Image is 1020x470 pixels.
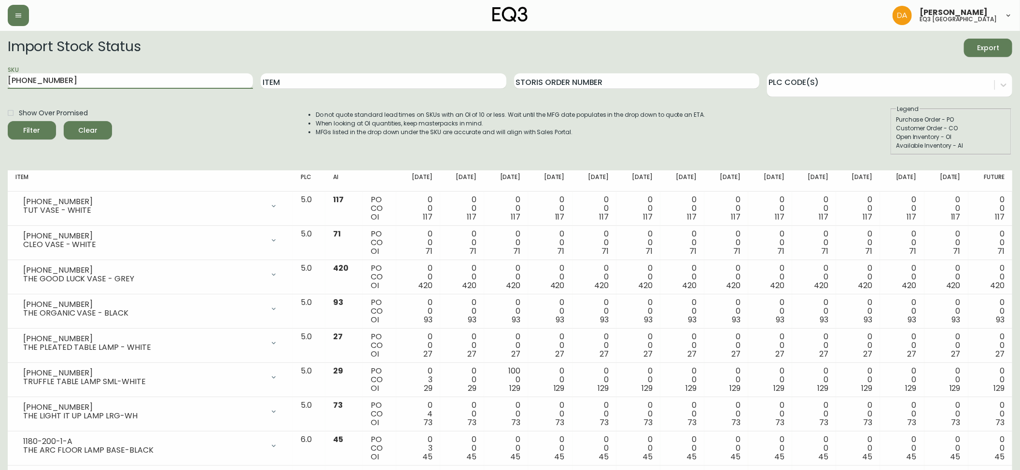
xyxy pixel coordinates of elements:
[896,124,1006,133] div: Customer Order - CO
[896,105,920,113] legend: Legend
[15,435,285,456] div: 1180-200-1-ATHE ARC FLOOR LAMP BASE-BLACK
[844,367,872,393] div: 0 0
[418,280,433,291] span: 420
[624,332,653,359] div: 0 0
[333,365,343,376] span: 29
[976,332,1005,359] div: 0 0
[864,314,873,325] span: 93
[8,39,140,57] h2: Import Stock Status
[23,206,264,215] div: TUT VASE - WHITE
[536,230,564,256] div: 0 0
[601,246,609,257] span: 71
[756,195,784,221] div: 0 0
[536,298,564,324] div: 0 0
[775,348,784,359] span: 27
[371,264,389,290] div: PO CO
[371,230,389,256] div: PO CO
[800,332,828,359] div: 0 0
[573,170,616,192] th: [DATE]
[468,383,476,394] span: 29
[511,211,521,222] span: 117
[550,280,565,291] span: 420
[924,170,968,192] th: [DATE]
[817,383,828,394] span: 129
[668,195,697,221] div: 0 0
[333,194,344,205] span: 117
[792,170,836,192] th: [DATE]
[23,334,264,343] div: [PHONE_NUMBER]
[616,170,660,192] th: [DATE]
[712,367,741,393] div: 0 0
[371,246,379,257] span: OI
[712,298,741,324] div: 0 0
[995,417,1005,428] span: 73
[976,298,1005,324] div: 0 0
[668,230,697,256] div: 0 0
[964,39,1012,57] button: Export
[800,435,828,461] div: 0 0
[976,264,1005,290] div: 0 0
[687,417,697,428] span: 73
[580,230,609,256] div: 0 0
[23,377,264,386] div: TRUFFLE TABLE LAMP SML-WHITE
[371,298,389,324] div: PO CO
[932,332,961,359] div: 0 0
[424,314,433,325] span: 93
[976,367,1005,393] div: 0 0
[688,314,697,325] span: 93
[624,195,653,221] div: 0 0
[993,383,1005,394] span: 129
[888,401,916,427] div: 0 0
[600,417,609,428] span: 73
[15,401,285,422] div: [PHONE_NUMBER]THE LIGHT IT UP LAMP LRG-WH
[685,383,697,394] span: 129
[600,314,609,325] span: 93
[953,246,961,257] span: 71
[492,7,528,22] img: logo
[888,332,916,359] div: 0 0
[15,332,285,354] div: [PHONE_NUMBER]THE PLEATED TABLE LAMP - WHITE
[862,383,873,394] span: 129
[731,211,741,222] span: 117
[15,195,285,217] div: [PHONE_NUMBER]TUT VASE - WHITE
[404,367,433,393] div: 0 3
[467,417,476,428] span: 73
[996,314,1005,325] span: 93
[976,401,1005,427] div: 0 0
[371,435,389,461] div: PO CO
[660,170,704,192] th: [DATE]
[15,230,285,251] div: [PHONE_NUMBER]CLEO VASE - WHITE
[844,195,872,221] div: 0 0
[682,280,697,291] span: 420
[800,230,828,256] div: 0 0
[23,446,264,455] div: THE ARC FLOOR LAMP BASE-BLACK
[731,417,741,428] span: 73
[293,329,325,363] td: 5.0
[448,401,476,427] div: 0 0
[536,264,564,290] div: 0 0
[423,417,433,428] span: 73
[668,298,697,324] div: 0 0
[624,230,653,256] div: 0 0
[950,383,961,394] span: 129
[512,314,521,325] span: 93
[556,348,565,359] span: 27
[624,367,653,393] div: 0 0
[448,298,476,324] div: 0 0
[448,367,476,393] div: 0 0
[23,300,264,309] div: [PHONE_NUMBER]
[800,264,828,290] div: 0 0
[844,435,872,461] div: 0 0
[333,434,343,445] span: 45
[951,417,961,428] span: 73
[512,417,521,428] span: 73
[15,298,285,319] div: [PHONE_NUMBER]THE ORGANIC VASE - BLACK
[819,348,828,359] span: 27
[492,230,520,256] div: 0 0
[920,9,988,16] span: [PERSON_NAME]
[462,280,476,291] span: 420
[819,417,828,428] span: 73
[23,232,264,240] div: [PHONE_NUMBER]
[555,211,565,222] span: 117
[909,246,917,257] span: 71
